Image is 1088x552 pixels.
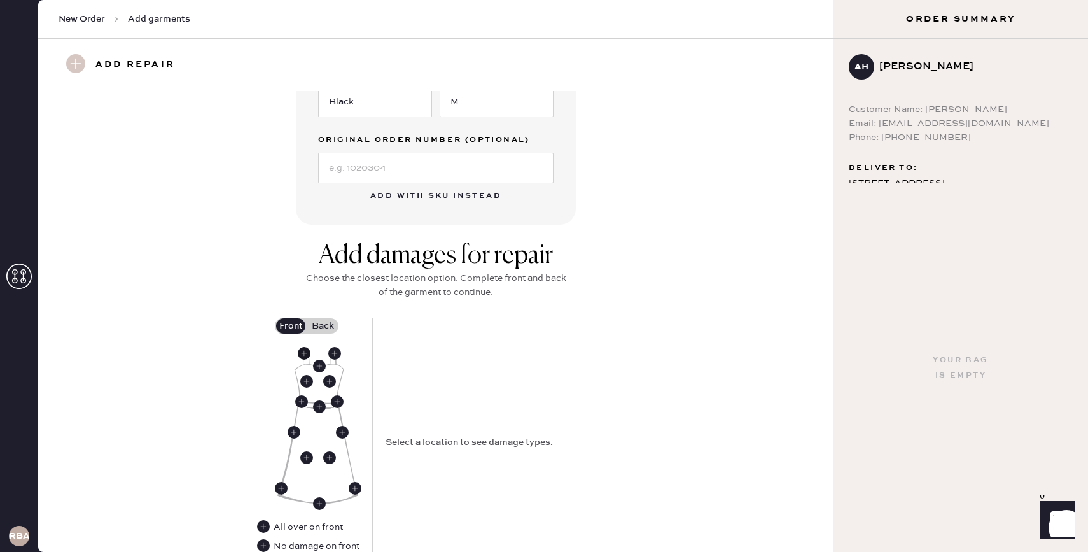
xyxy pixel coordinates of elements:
input: e.g. 30R [440,87,554,117]
h3: AH [854,62,868,71]
div: Phone: [PHONE_NUMBER] [849,131,1073,145]
label: Back [307,318,338,334]
div: Front Center Neckline [313,360,326,372]
div: Front Right Waistband [295,395,308,408]
div: Front Left Side Seam [349,482,361,495]
div: Front Left Waistband [331,395,344,408]
div: Add damages for repair [302,241,569,271]
div: Select a location to see damage types. [386,435,553,449]
div: Front Right Side Seam [275,482,288,495]
img: Garment image [277,350,358,504]
div: [STREET_ADDRESS] [US_STATE] , NY 10012 [849,176,1073,208]
div: Front Center Waistband [313,400,326,413]
div: Front Left Body [323,375,336,388]
div: Choose the closest location option. Complete front and back of the garment to continue. [302,271,569,299]
h3: Order Summary [833,13,1088,25]
input: e.g. 1020304 [318,153,554,183]
div: Your bag is empty [933,353,988,383]
div: Front Left Side Seam [336,426,349,439]
div: All over on front [257,520,344,534]
div: Front Right Straps [298,347,310,360]
label: Front [275,318,307,334]
div: Front Left Straps [328,347,341,360]
div: Front Right Skirt Body [300,451,313,464]
span: Add garments [128,13,190,25]
div: Front Center Hem [313,497,326,510]
div: [PERSON_NAME] [879,59,1063,74]
button: Add with SKU instead [363,183,509,209]
iframe: Front Chat [1028,495,1082,549]
div: All over on front [274,520,343,534]
div: Front Right Side Seam [288,426,300,439]
div: Email: [EMAIL_ADDRESS][DOMAIN_NAME] [849,117,1073,131]
span: Deliver to: [849,160,917,176]
div: Front Right Body [300,375,313,388]
label: Original Order Number (Optional) [318,132,554,148]
div: Front Left Skirt Body [323,451,336,464]
input: e.g. Navy [318,87,432,117]
span: New Order [59,13,105,25]
div: Customer Name: [PERSON_NAME] [849,103,1073,117]
h3: RBA [9,532,29,541]
h3: Add repair [95,54,175,76]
